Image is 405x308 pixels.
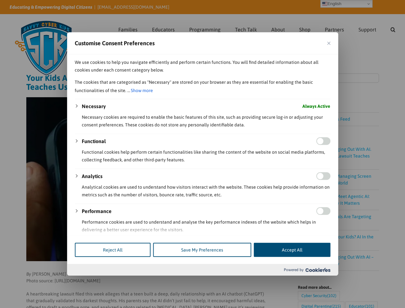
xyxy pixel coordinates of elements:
input: Enable Analytics [316,172,330,180]
button: Functional [82,137,106,145]
button: Show more [130,86,154,95]
button: Necessary [82,102,106,110]
p: Necessary cookies are required to enable the basic features of this site, such as providing secur... [82,113,330,129]
span: Customise Consent Preferences [75,39,155,47]
p: Performance cookies are used to understand and analyse the key performance indexes of the website... [82,218,330,234]
img: Cookieyes logo [305,268,330,272]
p: The cookies that are categorised as "Necessary" are stored on your browser as they are essential ... [75,78,330,95]
button: Accept All [254,243,330,257]
input: Enable Functional [316,137,330,145]
p: Analytical cookies are used to understand how visitors interact with the website. These cookies h... [82,183,330,199]
button: Analytics [82,172,103,180]
p: We use cookies to help you navigate efficiently and perform certain functions. You will find deta... [75,58,330,74]
span: Always Active [302,102,330,110]
button: Save My Preferences [153,243,251,257]
img: Close [327,42,330,45]
input: Enable Performance [316,207,330,215]
button: Performance [82,207,112,215]
div: Powered by [67,264,338,276]
button: Reject All [75,243,150,257]
p: Functional cookies help perform certain functionalities like sharing the content of the website o... [82,148,330,164]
